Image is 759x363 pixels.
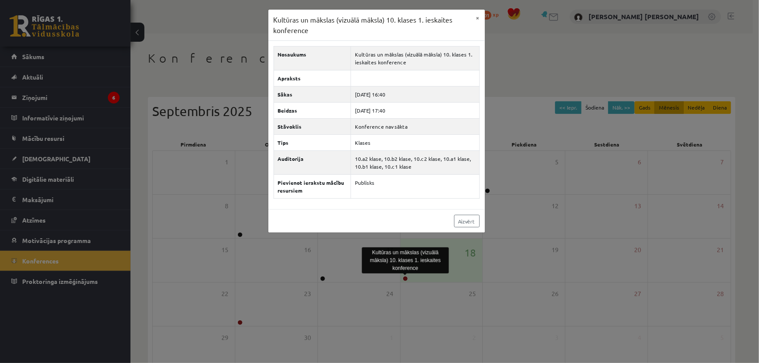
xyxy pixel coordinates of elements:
td: Konference nav sākta [351,119,479,135]
td: [DATE] 17:40 [351,103,479,119]
th: Apraksts [274,70,351,87]
th: Tips [274,135,351,151]
td: Klases [351,135,479,151]
h3: Kultūras un mākslas (vizuālā māksla) 10. klases 1. ieskaites konference [274,15,471,35]
th: Nosaukums [274,47,351,70]
th: Auditorija [274,151,351,175]
th: Beidzas [274,103,351,119]
th: Sākas [274,87,351,103]
td: 10.a2 klase, 10.b2 klase, 10.c2 klase, 10.a1 klase, 10.b1 klase, 10.c1 klase [351,151,479,175]
td: Kultūras un mākslas (vizuālā māksla) 10. klases 1. ieskaites konference [351,47,479,70]
a: Aizvērt [454,215,480,227]
button: × [471,10,485,26]
th: Pievienot ierakstu mācību resursiem [274,175,351,199]
td: Publisks [351,175,479,199]
div: Kultūras un mākslas (vizuālā māksla) 10. klases 1. ieskaites konference [362,247,449,273]
td: [DATE] 16:40 [351,87,479,103]
th: Stāvoklis [274,119,351,135]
